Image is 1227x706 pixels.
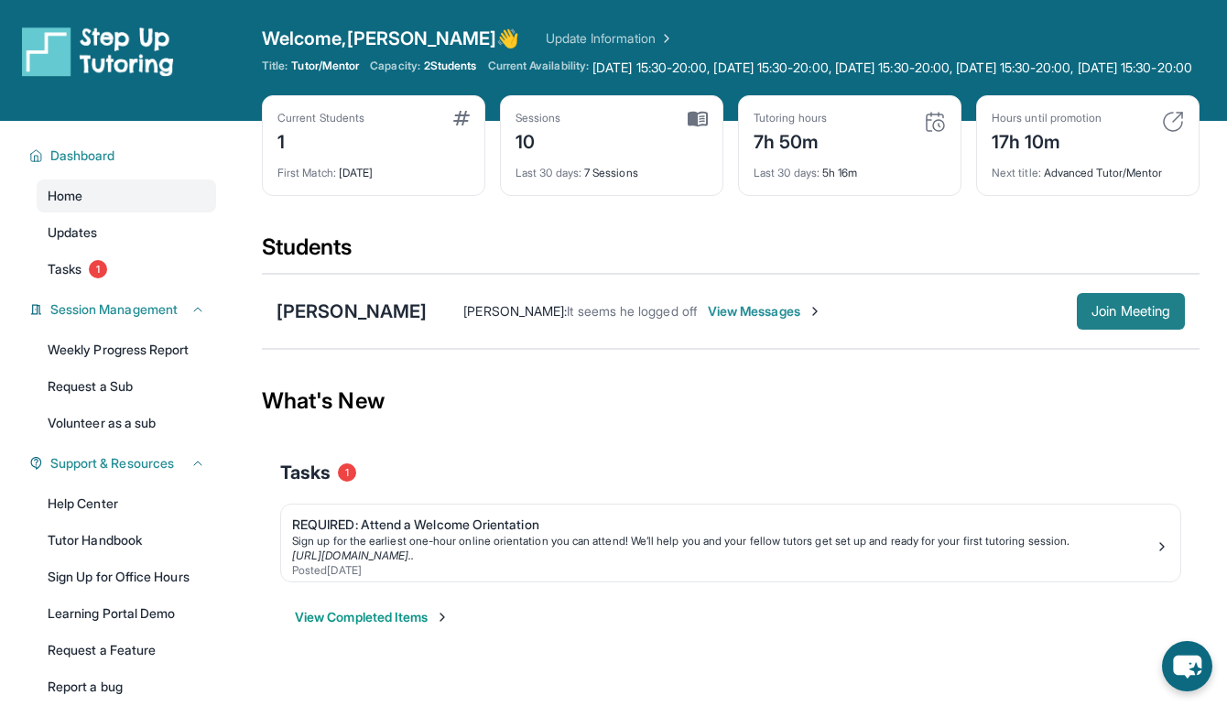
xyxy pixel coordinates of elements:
div: Tutoring hours [754,111,827,125]
a: Request a Feature [37,634,216,667]
div: Posted [DATE] [292,563,1155,578]
div: [PERSON_NAME] [277,299,427,324]
span: Last 30 days : [754,166,820,179]
img: logo [22,26,174,77]
div: 1 [277,125,364,155]
div: Current Students [277,111,364,125]
div: REQUIRED: Attend a Welcome Orientation [292,516,1155,534]
span: Tutor/Mentor [291,59,359,73]
button: View Completed Items [295,608,450,626]
span: Tasks [48,260,81,278]
a: Updates [37,216,216,249]
span: Current Availability: [488,59,589,77]
img: card [453,111,470,125]
span: It seems he logged off [567,303,697,319]
span: Welcome, [PERSON_NAME] 👋 [262,26,520,51]
span: Join Meeting [1091,306,1170,317]
div: Advanced Tutor/Mentor [992,155,1184,180]
a: Learning Portal Demo [37,597,216,630]
a: Sign Up for Office Hours [37,560,216,593]
button: Join Meeting [1077,293,1185,330]
a: Home [37,179,216,212]
div: Hours until promotion [992,111,1102,125]
button: Support & Resources [43,454,205,472]
span: 1 [89,260,107,278]
div: [DATE] [277,155,470,180]
span: Last 30 days : [516,166,581,179]
img: Chevron Right [656,29,674,48]
span: First Match : [277,166,336,179]
img: Chevron-Right [808,304,822,319]
span: Tasks [280,460,331,485]
button: chat-button [1162,641,1212,691]
span: View Messages [708,302,822,320]
span: Title: [262,59,288,73]
a: Report a bug [37,670,216,703]
span: [DATE] 15:30-20:00, [DATE] 15:30-20:00, [DATE] 15:30-20:00, [DATE] 15:30-20:00, [DATE] 15:30-20:00 [592,59,1192,77]
div: What's New [262,361,1200,441]
a: Tasks1 [37,253,216,286]
a: Volunteer as a sub [37,407,216,440]
a: Tutor Handbook [37,524,216,557]
img: card [1162,111,1184,133]
span: 2 Students [424,59,477,73]
span: Next title : [992,166,1041,179]
div: 7 Sessions [516,155,708,180]
span: 1 [338,463,356,482]
a: Request a Sub [37,370,216,403]
span: Updates [48,223,98,242]
div: 17h 10m [992,125,1102,155]
a: [URL][DOMAIN_NAME].. [292,549,414,562]
button: Session Management [43,300,205,319]
div: 10 [516,125,561,155]
span: Session Management [50,300,178,319]
a: Help Center [37,487,216,520]
button: Dashboard [43,147,205,165]
img: card [688,111,708,127]
div: Sign up for the earliest one-hour online orientation you can attend! We’ll help you and your fell... [292,534,1155,549]
a: Weekly Progress Report [37,333,216,366]
a: Update Information [546,29,674,48]
div: Sessions [516,111,561,125]
div: 7h 50m [754,125,827,155]
a: REQUIRED: Attend a Welcome OrientationSign up for the earliest one-hour online orientation you ca... [281,505,1180,581]
span: Dashboard [50,147,115,165]
div: 5h 16m [754,155,946,180]
span: [PERSON_NAME] : [463,303,567,319]
span: Capacity: [370,59,420,73]
img: card [924,111,946,133]
span: Support & Resources [50,454,174,472]
div: Students [262,233,1200,273]
span: Home [48,187,82,205]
